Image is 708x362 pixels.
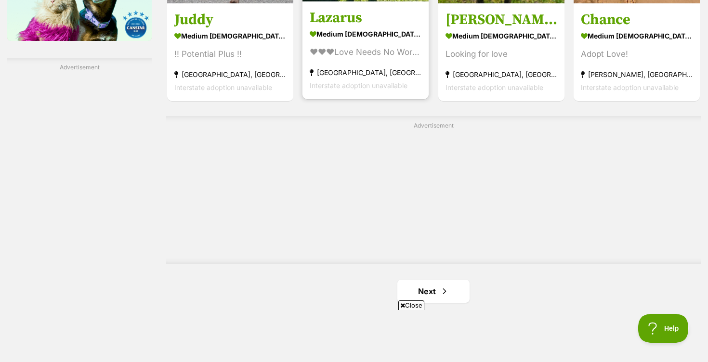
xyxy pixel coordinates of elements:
div: ♥♥♥Love Needs No Words♥♥♥ [310,45,421,58]
a: Juddy medium [DEMOGRAPHIC_DATA] Dog !! Potential Plus !! [GEOGRAPHIC_DATA], [GEOGRAPHIC_DATA] Int... [167,3,293,101]
span: Close [398,300,424,310]
a: Lazarus medium [DEMOGRAPHIC_DATA] Dog ♥♥♥Love Needs No Words♥♥♥ [GEOGRAPHIC_DATA], [GEOGRAPHIC_DA... [302,1,429,99]
strong: medium [DEMOGRAPHIC_DATA] Dog [446,28,557,42]
strong: [PERSON_NAME], [GEOGRAPHIC_DATA] [581,67,693,80]
h3: Juddy [174,10,286,28]
strong: medium [DEMOGRAPHIC_DATA] Dog [174,28,286,42]
div: Adopt Love! [581,47,693,60]
strong: [GEOGRAPHIC_DATA], [GEOGRAPHIC_DATA] [310,65,421,78]
a: Next page [397,280,470,303]
h3: Chance [581,10,693,28]
span: Interstate adoption unavailable [174,83,272,91]
iframe: Help Scout Beacon - Open [638,314,689,343]
h3: Lazarus [310,8,421,26]
nav: Pagination [166,280,701,303]
strong: medium [DEMOGRAPHIC_DATA] Dog [581,28,693,42]
a: Chance medium [DEMOGRAPHIC_DATA] Dog Adopt Love! [PERSON_NAME], [GEOGRAPHIC_DATA] Interstate adop... [574,3,700,101]
div: !! Potential Plus !! [174,47,286,60]
h3: [PERSON_NAME] [446,10,557,28]
a: [PERSON_NAME] medium [DEMOGRAPHIC_DATA] Dog Looking for love [GEOGRAPHIC_DATA], [GEOGRAPHIC_DATA]... [438,3,564,101]
span: Interstate adoption unavailable [581,83,679,91]
div: Advertisement [166,116,701,264]
strong: medium [DEMOGRAPHIC_DATA] Dog [310,26,421,40]
strong: [GEOGRAPHIC_DATA], [GEOGRAPHIC_DATA] [446,67,557,80]
strong: [GEOGRAPHIC_DATA], [GEOGRAPHIC_DATA] [174,67,286,80]
span: Interstate adoption unavailable [446,83,543,91]
iframe: Advertisement [200,134,667,254]
iframe: Advertisement [179,314,529,357]
span: Interstate adoption unavailable [310,81,407,89]
div: Looking for love [446,47,557,60]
